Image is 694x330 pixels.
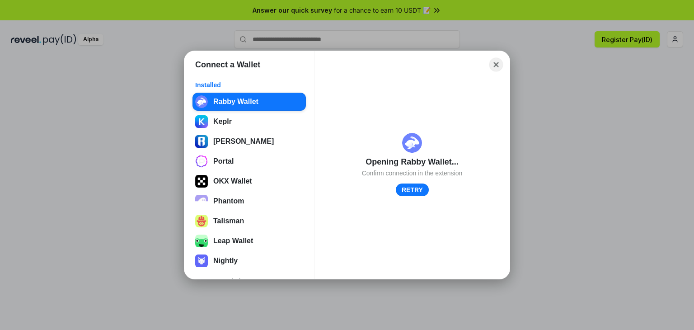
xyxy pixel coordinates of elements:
[195,255,208,267] img: svg+xml;base64,PD94bWwgdmVyc2lvbj0iMS4wIiBlbmNvZGluZz0idXRmLTgiPz4NCjwhLS0gR2VuZXJhdG9yOiBBZG9iZS...
[192,232,306,250] button: Leap Wallet
[402,186,423,194] div: RETRY
[195,175,208,188] img: 5VZ71FV6L7PA3gg3tXrdQ+DgLhC+75Wq3no69P3MC0NFQpx2lL04Ql9gHK1bRDjsSBIvScBnDTk1WrlGIZBorIDEYJj+rhdgn...
[213,118,232,126] div: Keplr
[213,177,252,185] div: OKX Wallet
[362,169,463,177] div: Confirm connection in the extension
[213,237,253,245] div: Leap Wallet
[396,184,429,196] button: RETRY
[489,58,503,72] button: Close
[213,157,234,165] div: Portal
[213,98,258,106] div: Rabby Wallet
[195,95,208,108] img: svg+xml;base64,PHN2ZyB3aWR0aD0iMzIiIGhlaWdodD0iMzIiIHZpZXdCb3g9IjAgMCAzMiAzMiIgZmlsbD0ibm9uZSIgeG...
[192,152,306,170] button: Portal
[195,195,208,207] img: epq2vO3P5aLWl15yRS7Q49p1fHTx2Sgh99jU3kfXv7cnPATIVQHAx5oQs66JWv3SWEjHOsb3kKgmE5WNBxBId7C8gm8wEgOvz...
[213,217,244,225] div: Talisman
[192,93,306,111] button: Rabby Wallet
[213,197,244,205] div: Phantom
[195,135,208,148] img: svg%3E%0A
[213,137,274,146] div: [PERSON_NAME]
[192,192,306,210] button: Phantom
[195,235,208,247] img: z+3L+1FxxXUeUMECPaK8gprIwhdlxV+hQdAXuUyJwW6xfJRlUUBFGbLJkqNlJgXjn6ghaAaYmDimBFRMSIqKAGPGvqu25lMm1...
[192,113,306,131] button: Keplr
[195,59,260,70] h1: Connect a Wallet
[195,81,303,89] div: Installed
[195,115,208,128] img: ByMCUfJCc2WaAAAAAElFTkSuQmCC
[192,252,306,270] button: Nightly
[213,257,238,265] div: Nightly
[402,133,422,153] img: svg+xml;base64,PHN2ZyB3aWR0aD0iMzIiIGhlaWdodD0iMzIiIHZpZXdCb3g9IjAgMCAzMiAzMiIgZmlsbD0ibm9uZSIgeG...
[192,212,306,230] button: Talisman
[195,277,303,285] div: Recommended
[192,132,306,151] button: [PERSON_NAME]
[195,155,208,168] img: svg+xml;base64,PHN2ZyB3aWR0aD0iMjYiIGhlaWdodD0iMjYiIHZpZXdCb3g9IjAgMCAyNiAyNiIgZmlsbD0ibm9uZSIgeG...
[192,172,306,190] button: OKX Wallet
[195,215,208,227] img: svg+xml;base64,PHN2ZyB3aWR0aD0iMTI4IiBoZWlnaHQ9IjEyOCIgdmlld0JveD0iMCAwIDEyOCAxMjgiIHhtbG5zPSJodH...
[366,156,458,167] div: Opening Rabby Wallet...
